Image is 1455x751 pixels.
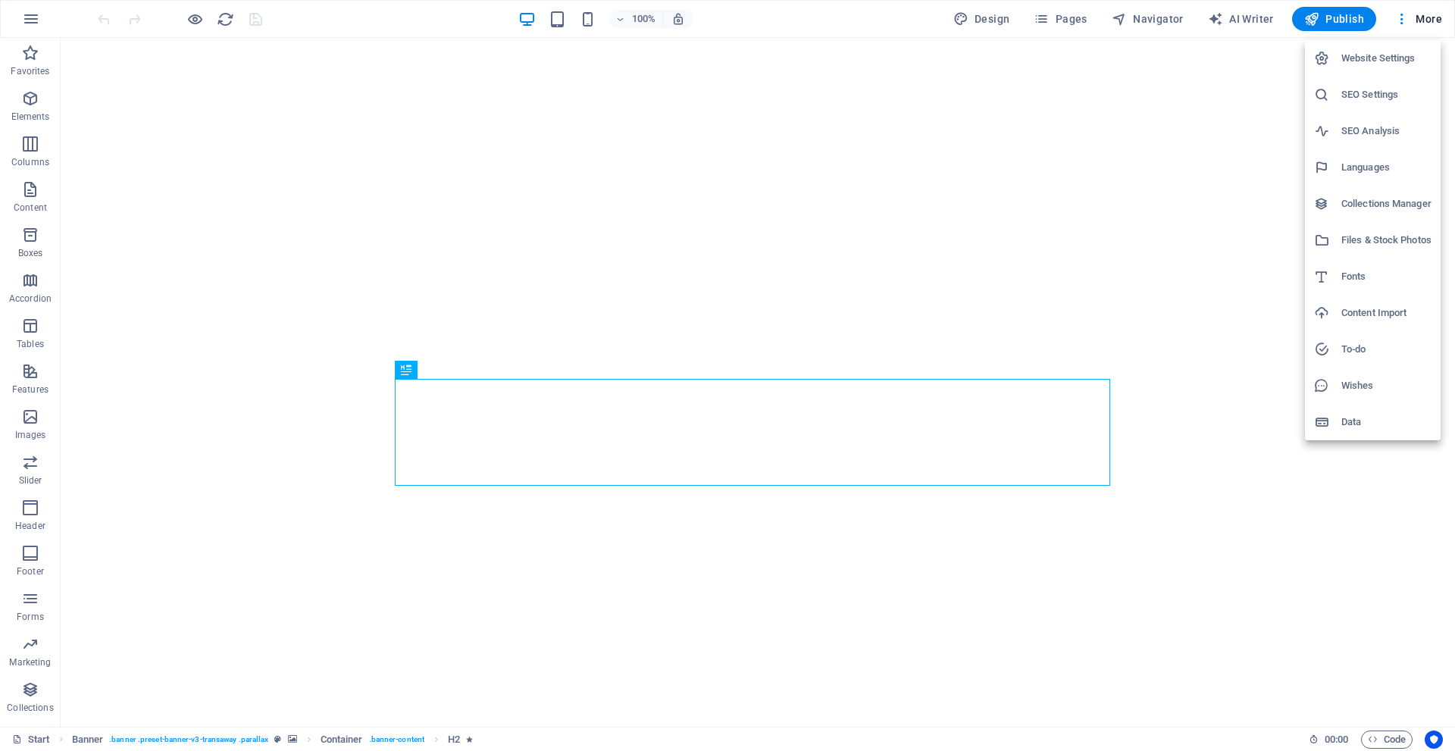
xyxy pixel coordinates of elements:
[1341,377,1432,395] h6: Wishes
[1341,49,1432,67] h6: Website Settings
[1341,340,1432,358] h6: To-do
[1341,268,1432,286] h6: Fonts
[1341,158,1432,177] h6: Languages
[1341,413,1432,431] h6: Data
[1341,86,1432,104] h6: SEO Settings
[1341,122,1432,140] h6: SEO Analysis
[1341,304,1432,322] h6: Content Import
[1341,231,1432,249] h6: Files & Stock Photos
[1341,195,1432,213] h6: Collections Manager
